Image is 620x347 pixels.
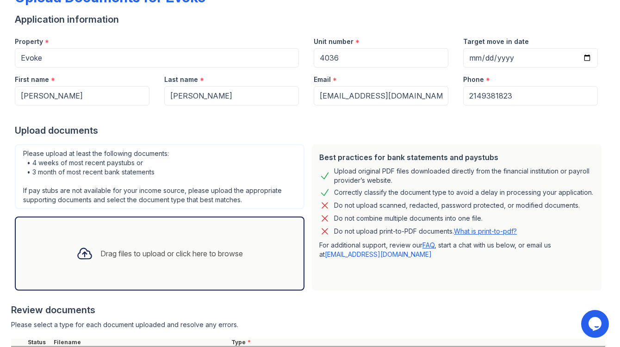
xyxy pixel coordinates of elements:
[15,75,49,84] label: First name
[334,200,580,211] div: Do not upload scanned, redacted, password protected, or modified documents.
[52,339,229,346] div: Filename
[463,37,529,46] label: Target move in date
[334,213,483,224] div: Do not combine multiple documents into one file.
[319,241,594,259] p: For additional support, review our , start a chat with us below, or email us at
[15,37,43,46] label: Property
[314,75,331,84] label: Email
[334,227,517,236] p: Do not upload print-to-PDF documents.
[319,152,594,163] div: Best practices for bank statements and paystubs
[422,241,434,249] a: FAQ
[463,75,484,84] label: Phone
[581,310,611,338] iframe: chat widget
[325,250,432,258] a: [EMAIL_ADDRESS][DOMAIN_NAME]
[15,13,605,26] div: Application information
[314,37,353,46] label: Unit number
[229,339,605,346] div: Type
[100,248,243,259] div: Drag files to upload or click here to browse
[11,320,605,329] div: Please select a type for each document uploaded and resolve any errors.
[26,339,52,346] div: Status
[334,167,594,185] div: Upload original PDF files downloaded directly from the financial institution or payroll provider’...
[15,124,605,137] div: Upload documents
[11,304,605,316] div: Review documents
[334,187,593,198] div: Correctly classify the document type to avoid a delay in processing your application.
[454,227,517,235] a: What is print-to-pdf?
[15,144,304,209] div: Please upload at least the following documents: • 4 weeks of most recent paystubs or • 3 month of...
[164,75,198,84] label: Last name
